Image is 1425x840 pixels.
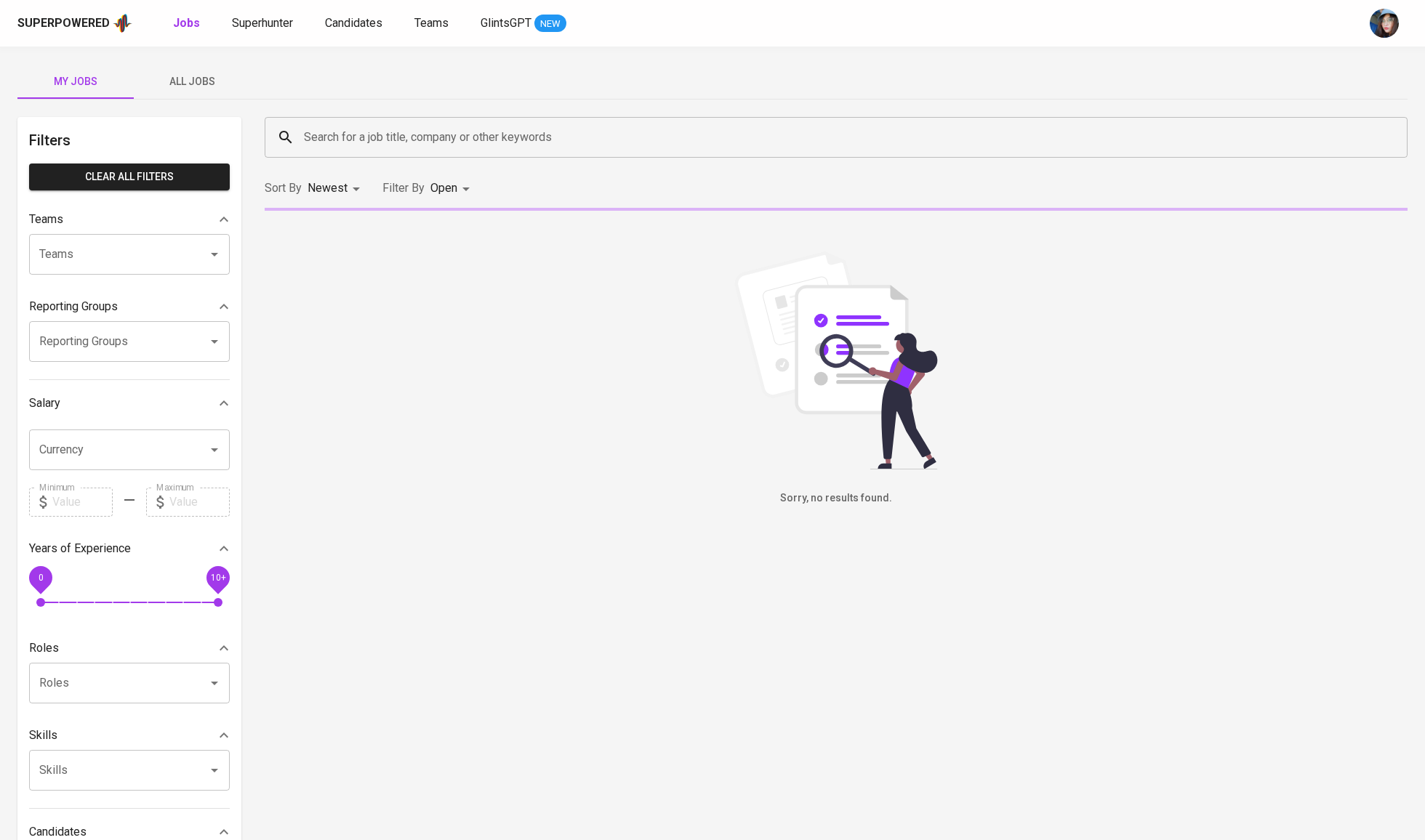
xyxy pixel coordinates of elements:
[325,15,385,33] a: Candidates
[204,673,225,693] button: Open
[481,15,566,33] a: GlintsGPT NEW
[265,179,302,197] p: Sort By
[113,12,132,34] img: app logo
[17,15,110,32] div: Superpowered
[52,488,113,517] input: Value
[727,251,945,469] img: file_searching.svg
[29,292,230,321] div: Reporting Groups
[204,440,225,460] button: Open
[169,488,230,517] input: Value
[29,389,230,418] div: Salary
[29,395,60,412] p: Salary
[414,16,449,30] span: Teams
[308,175,365,202] div: Newest
[29,540,131,557] p: Years of Experience
[41,168,218,186] span: Clear All filters
[29,634,230,663] div: Roles
[29,163,230,190] button: Clear All filters
[29,721,230,750] div: Skills
[26,73,125,91] span: My Jobs
[481,16,531,30] span: GlintsGPT
[204,331,225,352] button: Open
[17,12,132,34] a: Superpoweredapp logo
[265,490,1408,506] h6: Sorry, no results found.
[308,179,348,197] p: Newest
[232,15,296,33] a: Superhunter
[29,129,230,152] h6: Filters
[382,179,425,197] p: Filter By
[414,15,451,33] a: Teams
[534,17,566,31] span: NEW
[325,16,382,30] span: Candidates
[204,244,225,264] button: Open
[173,15,203,33] a: Jobs
[204,760,225,780] button: Open
[173,16,200,30] b: Jobs
[29,639,59,657] p: Roles
[29,727,57,744] p: Skills
[29,211,63,228] p: Teams
[1370,9,1399,38] img: diazagista@glints.com
[29,205,230,234] div: Teams
[430,181,457,195] span: Open
[29,298,118,315] p: Reporting Groups
[210,572,225,582] span: 10+
[38,572,43,582] span: 0
[142,73,241,91] span: All Jobs
[232,16,293,30] span: Superhunter
[430,175,475,202] div: Open
[29,534,230,563] div: Years of Experience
